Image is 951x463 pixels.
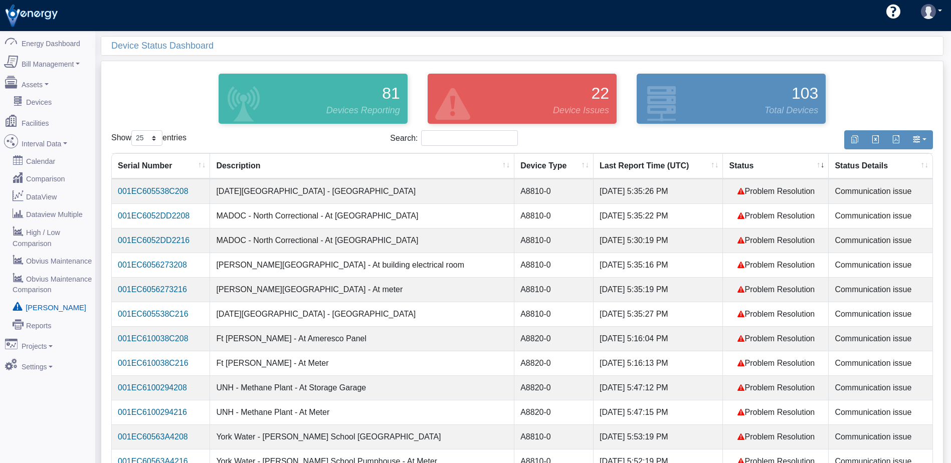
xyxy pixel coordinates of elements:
[118,359,188,367] a: 001EC610038C216
[723,228,829,253] td: Problem Resolution
[118,334,188,343] a: 001EC610038C208
[131,130,162,146] select: Showentries
[723,351,829,375] td: Problem Resolution
[111,130,186,146] label: Show entries
[829,203,932,228] td: Communication issue
[829,375,932,400] td: Communication issue
[829,277,932,302] td: Communication issue
[326,104,400,117] span: Devices Reporting
[829,326,932,351] td: Communication issue
[906,130,933,149] button: Show/Hide Columns
[421,130,518,146] input: Search:
[829,179,932,203] td: Communication issue
[829,400,932,424] td: Communication issue
[112,153,210,179] th: Serial Number: activate to sort column ascending
[210,400,514,424] td: UNH - Methane Plant - At Meter
[594,153,723,179] th: Last Report Time (UTC): activate to sort column ascending
[594,179,723,203] td: [DATE] 5:35:26 PM
[723,424,829,449] td: Problem Resolution
[210,153,514,179] th: Description: activate to sort column ascending
[418,71,627,126] div: Devices that are active and configured but are in an error state.
[210,424,514,449] td: York Water - [PERSON_NAME] School [GEOGRAPHIC_DATA]
[594,326,723,351] td: [DATE] 5:16:04 PM
[210,228,514,253] td: MADOC - North Correctional - At [GEOGRAPHIC_DATA]
[723,302,829,326] td: Problem Resolution
[210,326,514,351] td: Ft [PERSON_NAME] - At Ameresco Panel
[514,302,594,326] td: A8810-0
[627,71,836,126] div: Devices configured and active in the system.
[723,277,829,302] td: Problem Resolution
[829,253,932,277] td: Communication issue
[210,351,514,375] td: Ft [PERSON_NAME] - At Meter
[765,104,818,117] span: Total Devices
[118,261,187,269] a: 001EC6056273208
[514,179,594,203] td: A8810-0
[210,179,514,203] td: [DATE][GEOGRAPHIC_DATA] - [GEOGRAPHIC_DATA]
[594,253,723,277] td: [DATE] 5:35:16 PM
[594,400,723,424] td: [DATE] 5:47:15 PM
[514,375,594,400] td: A8820-0
[210,203,514,228] td: MADOC - North Correctional - At [GEOGRAPHIC_DATA]
[514,424,594,449] td: A8810-0
[594,424,723,449] td: [DATE] 5:53:19 PM
[382,81,400,105] span: 81
[829,302,932,326] td: Communication issue
[210,253,514,277] td: [PERSON_NAME][GEOGRAPHIC_DATA] - At building electrical room
[514,326,594,351] td: A8820-0
[865,130,886,149] button: Export to Excel
[118,432,188,441] a: 001EC60563A4208
[514,253,594,277] td: A8810-0
[553,104,609,117] span: Device Issues
[885,130,906,149] button: Generate PDF
[514,153,594,179] th: Device Type: activate to sort column ascending
[594,228,723,253] td: [DATE] 5:30:19 PM
[592,81,610,105] span: 22
[390,130,518,146] label: Search:
[118,408,187,416] a: 001EC6100294216
[844,130,865,149] button: Copy to clipboard
[118,187,188,195] a: 001EC605538C208
[210,302,514,326] td: [DATE][GEOGRAPHIC_DATA] - [GEOGRAPHIC_DATA]
[723,153,829,179] th: Status: activate to sort column ascending
[210,375,514,400] td: UNH - Methane Plant - At Storage Garage
[829,424,932,449] td: Communication issue
[792,81,818,105] span: 103
[723,375,829,400] td: Problem Resolution
[594,203,723,228] td: [DATE] 5:35:22 PM
[723,203,829,228] td: Problem Resolution
[514,228,594,253] td: A8810-0
[514,351,594,375] td: A8820-0
[594,375,723,400] td: [DATE] 5:47:12 PM
[723,179,829,203] td: Problem Resolution
[829,351,932,375] td: Communication issue
[723,400,829,424] td: Problem Resolution
[118,236,189,245] a: 001EC6052DD2216
[594,277,723,302] td: [DATE] 5:35:19 PM
[514,400,594,424] td: A8820-0
[209,71,418,126] div: Devices that are actively reporting data.
[514,277,594,302] td: A8810-0
[118,383,187,392] a: 001EC6100294208
[210,277,514,302] td: [PERSON_NAME][GEOGRAPHIC_DATA] - At meter
[118,310,188,318] a: 001EC605538C216
[111,37,943,55] div: Device Status Dashboard
[921,4,936,19] img: user-3.svg
[118,285,187,294] a: 001EC6056273216
[634,74,828,124] a: 103 Total Devices
[829,228,932,253] td: Communication issue
[594,351,723,375] td: [DATE] 5:16:13 PM
[594,302,723,326] td: [DATE] 5:35:27 PM
[723,326,829,351] td: Problem Resolution
[514,203,594,228] td: A8810-0
[118,211,189,220] a: 001EC6052DD2208
[723,253,829,277] td: Problem Resolution
[829,153,932,179] th: Status Details: activate to sort column ascending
